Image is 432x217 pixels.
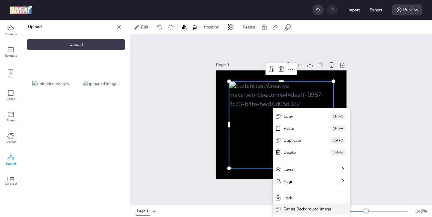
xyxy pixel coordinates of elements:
div: Lock [283,195,331,201]
span: Premium [5,32,17,37]
span: Position [203,24,220,30]
div: Ctrl+D [330,137,346,144]
span: Upload [6,161,16,166]
button: Export [370,4,382,16]
div: Page 1 [216,62,282,68]
div: Layer [283,166,323,173]
div: Copy [283,113,313,120]
button: Import [347,4,360,16]
div: Set as Background Image [283,206,331,212]
div: Duplicate [283,137,313,144]
span: Text [8,75,14,80]
div: Delete [330,149,346,156]
span: Edit [140,24,149,30]
img: uploaded images [83,81,119,87]
span: Resize [241,24,256,30]
div: 145 % [414,208,428,214]
span: Graphic [6,140,16,144]
div: Preview [392,4,422,15]
div: Tabs [133,206,153,216]
p: Upload [28,20,114,34]
div: Delete [283,149,313,156]
div: Upload [27,39,125,50]
div: Paste [283,125,313,132]
div: Ctrl+C [330,113,346,120]
button: + [153,206,156,216]
span: Frame [7,118,15,123]
span: Carousel [5,181,17,186]
div: Page 1 [137,209,148,214]
span: Shape [7,97,15,101]
div: Ctrl+V [330,125,346,132]
div: Align [283,178,323,185]
img: logo Creative Maker [10,5,32,14]
span: Template [4,53,17,58]
img: uploaded images [32,81,69,87]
